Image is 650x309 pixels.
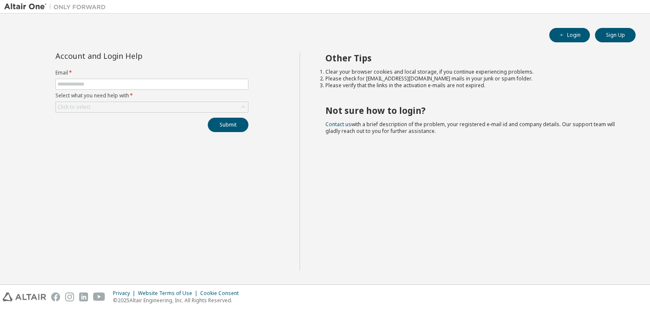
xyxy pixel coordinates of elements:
img: facebook.svg [51,292,60,301]
div: Website Terms of Use [138,290,200,297]
img: youtube.svg [93,292,105,301]
h2: Other Tips [325,52,621,63]
div: Click to select [56,102,248,112]
img: instagram.svg [65,292,74,301]
div: Click to select [58,104,91,110]
li: Clear your browser cookies and local storage, if you continue experiencing problems. [325,69,621,75]
h2: Not sure how to login? [325,105,621,116]
button: Submit [208,118,248,132]
div: Cookie Consent [200,290,244,297]
li: Please check for [EMAIL_ADDRESS][DOMAIN_NAME] mails in your junk or spam folder. [325,75,621,82]
label: Email [55,69,248,76]
span: with a brief description of the problem, your registered e-mail id and company details. Our suppo... [325,121,615,135]
img: altair_logo.svg [3,292,46,301]
div: Privacy [113,290,138,297]
li: Please verify that the links in the activation e-mails are not expired. [325,82,621,89]
p: © 2025 Altair Engineering, Inc. All Rights Reserved. [113,297,244,304]
button: Sign Up [595,28,636,42]
div: Account and Login Help [55,52,210,59]
button: Login [549,28,590,42]
img: Altair One [4,3,110,11]
img: linkedin.svg [79,292,88,301]
a: Contact us [325,121,351,128]
label: Select what you need help with [55,92,248,99]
